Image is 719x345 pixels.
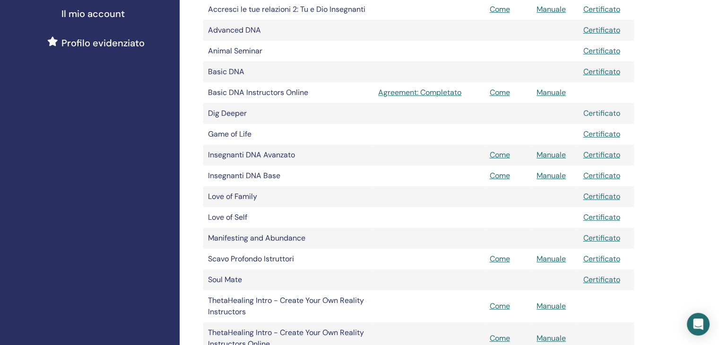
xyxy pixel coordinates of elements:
[61,36,145,50] span: Profilo evidenziato
[203,165,373,186] td: Insegnanti DNA Base
[203,145,373,165] td: Insegnanti DNA Avanzato
[537,150,566,160] a: Manuale
[489,333,510,343] a: Come
[537,301,566,311] a: Manuale
[61,7,125,21] span: Il mio account
[489,254,510,264] a: Come
[537,4,566,14] a: Manuale
[583,212,620,222] a: Certificato
[687,313,710,336] div: Open Intercom Messenger
[583,171,620,181] a: Certificato
[583,67,620,77] a: Certificato
[537,254,566,264] a: Manuale
[203,207,373,228] td: Love of Self
[583,191,620,201] a: Certificato
[537,333,566,343] a: Manuale
[489,150,510,160] a: Come
[489,4,510,14] a: Come
[203,61,373,82] td: Basic DNA
[583,254,620,264] a: Certificato
[489,171,510,181] a: Come
[203,269,373,290] td: Soul Mate
[537,87,566,97] a: Manuale
[583,108,620,118] a: Certificato
[203,82,373,103] td: Basic DNA Instructors Online
[203,249,373,269] td: Scavo Profondo Istruttori
[378,87,480,98] a: Agreement: Completato
[583,233,620,243] a: Certificato
[203,20,373,41] td: Advanced DNA
[583,275,620,285] a: Certificato
[203,103,373,124] td: Dig Deeper
[203,41,373,61] td: Animal Seminar
[583,25,620,35] a: Certificato
[583,46,620,56] a: Certificato
[203,186,373,207] td: Love of Family
[489,87,510,97] a: Come
[583,150,620,160] a: Certificato
[203,124,373,145] td: Game of Life
[537,171,566,181] a: Manuale
[583,129,620,139] a: Certificato
[203,290,373,322] td: ThetaHealing Intro - Create Your Own Reality Instructors
[583,4,620,14] a: Certificato
[489,301,510,311] a: Come
[203,228,373,249] td: Manifesting and Abundance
